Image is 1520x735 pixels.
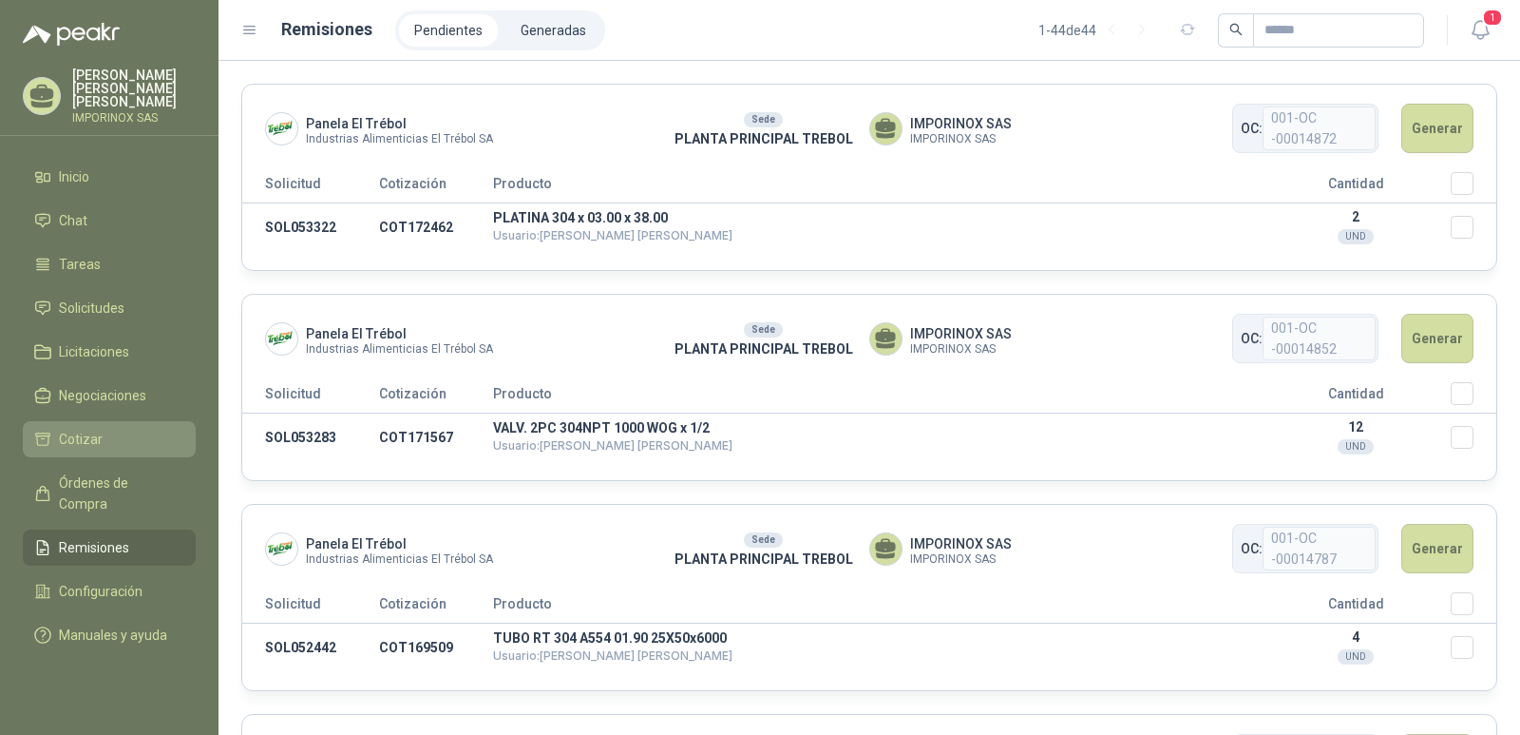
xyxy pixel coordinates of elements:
[1263,106,1376,150] span: 001-OC -00014872
[910,554,1012,565] span: IMPORINOX SAS
[306,344,493,355] span: Industrias Alimenticias El Trébol SA
[1482,9,1503,27] span: 1
[23,203,196,239] a: Chat
[72,68,196,108] p: [PERSON_NAME] [PERSON_NAME] [PERSON_NAME]
[23,377,196,414] a: Negociaciones
[23,617,196,653] a: Manuales y ayuda
[1451,592,1496,624] th: Seleccionar/deseleccionar
[59,166,89,187] span: Inicio
[306,554,493,565] span: Industrias Alimenticias El Trébol SA
[23,573,196,609] a: Configuración
[72,112,196,124] p: IMPORINOX SAS
[493,592,1261,624] th: Producto
[266,533,297,565] img: Company Logo
[1261,382,1451,414] th: Cantidad
[657,338,869,359] p: PLANTA PRINCIPAL TREBOL
[1463,13,1497,48] button: 1
[23,246,196,282] a: Tareas
[1229,23,1243,36] span: search
[493,648,732,663] span: Usuario: [PERSON_NAME] [PERSON_NAME]
[23,159,196,195] a: Inicio
[1338,229,1374,244] div: UND
[59,341,129,362] span: Licitaciones
[306,113,493,134] span: Panela El Trébol
[59,581,142,602] span: Configuración
[910,344,1012,355] span: IMPORINOX SAS
[242,624,379,672] td: SOL052442
[744,112,783,127] div: Sede
[266,323,297,355] img: Company Logo
[657,549,869,570] p: PLANTA PRINCIPAL TREBOL
[505,14,601,47] a: Generadas
[1401,524,1473,573] button: Generar
[59,429,103,450] span: Cotizar
[379,592,493,624] th: Cotización
[1338,439,1374,455] div: UND
[306,323,493,344] span: Panela El Trébol
[242,172,379,203] th: Solicitud
[493,438,732,453] span: Usuario: [PERSON_NAME] [PERSON_NAME]
[1241,538,1263,559] span: OC:
[23,290,196,326] a: Solicitudes
[59,298,124,319] span: Solicitudes
[493,382,1261,414] th: Producto
[306,134,493,145] span: Industrias Alimenticias El Trébol SA
[493,421,1261,435] p: VALV. 2PC 304NPT 1000 WOG x 1/2
[59,473,178,514] span: Órdenes de Compra
[379,172,493,203] th: Cotización
[281,16,372,43] h1: Remisiones
[379,203,493,252] td: COT172462
[242,592,379,624] th: Solicitud
[1401,104,1473,153] button: Generar
[59,385,146,406] span: Negociaciones
[910,113,1012,134] span: IMPORINOX SAS
[1261,629,1451,645] p: 4
[242,203,379,252] td: SOL053322
[23,421,196,457] a: Cotizar
[1038,15,1157,46] div: 1 - 44 de 44
[23,334,196,370] a: Licitaciones
[23,530,196,566] a: Remisiones
[1263,317,1376,360] span: 001-OC -00014852
[59,210,87,231] span: Chat
[1241,328,1263,349] span: OC:
[493,211,1261,224] p: PLATINA 304 x 03.00 x 38.00
[306,533,493,554] span: Panela El Trébol
[1401,314,1473,363] button: Generar
[1263,527,1376,571] span: 001-OC -00014787
[1261,209,1451,224] p: 2
[493,172,1261,203] th: Producto
[1241,118,1263,139] span: OC:
[1451,203,1496,252] td: Seleccionar/deseleccionar
[59,625,167,646] span: Manuales y ayuda
[1261,592,1451,624] th: Cantidad
[657,128,869,149] p: PLANTA PRINCIPAL TREBOL
[1261,172,1451,203] th: Cantidad
[266,113,297,145] img: Company Logo
[59,254,101,275] span: Tareas
[23,465,196,522] a: Órdenes de Compra
[399,14,498,47] a: Pendientes
[242,382,379,414] th: Solicitud
[379,382,493,414] th: Cotización
[379,414,493,462] td: COT171567
[910,323,1012,344] span: IMPORINOX SAS
[1451,382,1496,414] th: Seleccionar/deseleccionar
[744,322,783,338] div: Sede
[493,228,732,242] span: Usuario: [PERSON_NAME] [PERSON_NAME]
[910,533,1012,554] span: IMPORINOX SAS
[1338,649,1374,665] div: UND
[1261,419,1451,435] p: 12
[1451,172,1496,203] th: Seleccionar/deseleccionar
[379,624,493,672] td: COT169509
[242,414,379,462] td: SOL053283
[493,631,1261,645] p: TUBO RT 304 A554 01.90 25X50x6000
[1451,624,1496,672] td: Seleccionar/deseleccionar
[910,134,1012,145] span: IMPORINOX SAS
[1451,414,1496,462] td: Seleccionar/deseleccionar
[59,537,129,558] span: Remisiones
[744,532,783,548] div: Sede
[23,23,120,46] img: Logo peakr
